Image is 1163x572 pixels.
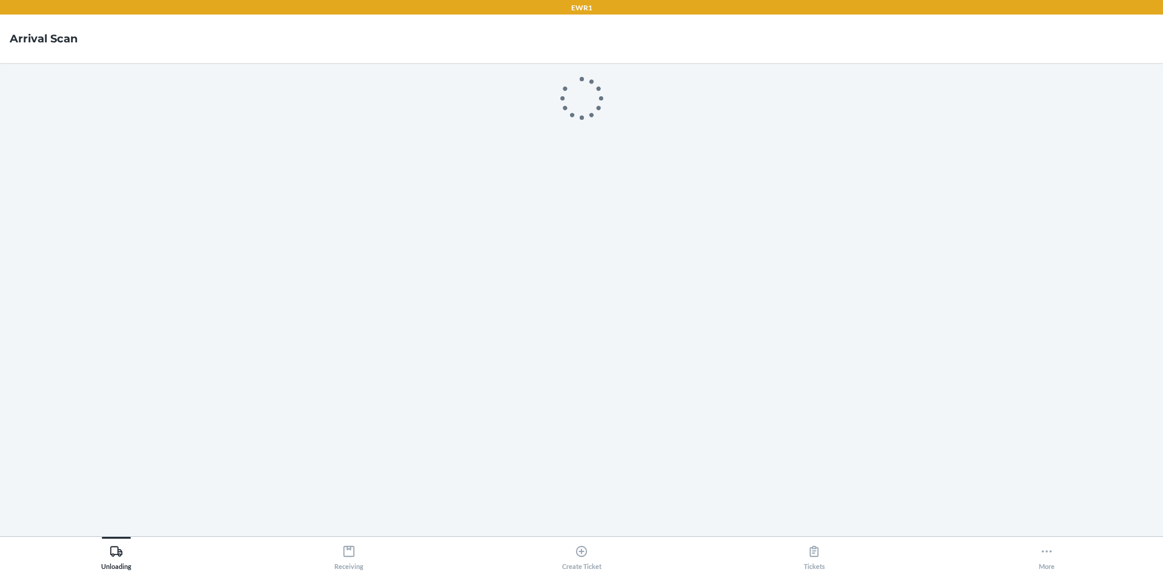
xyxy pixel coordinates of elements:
h4: Arrival Scan [10,31,78,47]
div: Receiving [334,540,363,570]
div: Unloading [101,540,131,570]
button: Tickets [698,537,930,570]
button: Create Ticket [465,537,698,570]
button: More [930,537,1163,570]
p: EWR1 [571,2,592,13]
div: Create Ticket [562,540,601,570]
div: More [1039,540,1055,570]
button: Receiving [233,537,465,570]
div: Tickets [804,540,825,570]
